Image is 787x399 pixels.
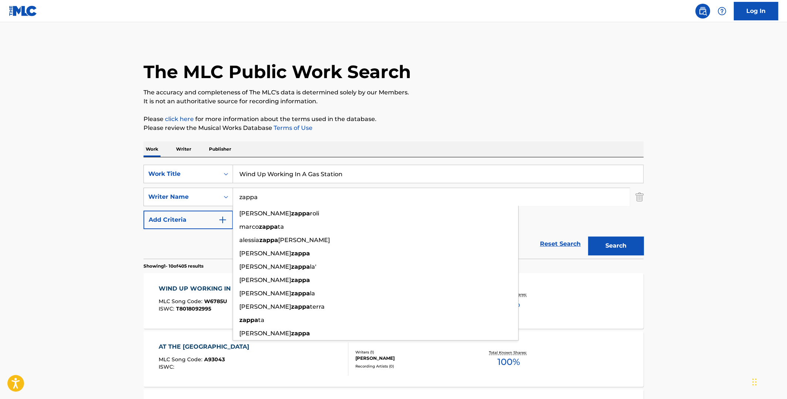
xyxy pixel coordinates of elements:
[310,290,315,297] span: la
[165,115,194,123] a: click here
[143,97,644,106] p: It is not an authoritative source for recording information.
[291,263,310,270] strong: zappa
[239,237,259,244] span: alessia
[239,316,258,323] strong: zappa
[259,223,278,230] strong: zappa
[143,88,644,97] p: The accuracy and completeness of The MLC's data is determined solely by our Members.
[148,192,215,201] div: Writer Name
[291,303,310,310] strong: zappa
[159,284,284,293] div: WIND UP WORKING IN A GAS STATION
[355,355,467,362] div: [PERSON_NAME]
[259,237,278,244] strong: zappa
[239,250,291,257] span: [PERSON_NAME]
[159,305,176,312] span: ISWC :
[635,188,644,206] img: Delete Criterion
[717,7,726,16] img: help
[9,6,37,16] img: MLC Logo
[143,331,644,387] a: AT THE [GEOGRAPHIC_DATA]MLC Song Code:A93043ISWC:Writers (1)[PERSON_NAME]Recording Artists (0)Tot...
[204,298,227,305] span: W6785U
[291,330,310,337] strong: zappa
[239,223,259,230] span: marco
[497,355,520,369] span: 100 %
[143,263,203,269] p: Showing 1 - 10 of 405 results
[143,165,644,259] form: Search Form
[143,61,411,83] h1: The MLC Public Work Search
[218,215,227,224] img: 9d2ae6d4665cec9f34b9.svg
[278,223,284,230] span: ta
[536,236,584,252] a: Reset Search
[291,276,310,284] strong: zappa
[310,263,316,270] span: la'
[239,290,291,297] span: [PERSON_NAME]
[355,363,467,369] div: Recording Artists ( 0 )
[159,356,204,363] span: MLC Song Code :
[291,290,310,297] strong: zappa
[174,141,193,157] p: Writer
[278,237,330,244] span: [PERSON_NAME]
[204,356,225,363] span: A93043
[752,371,757,393] div: Drag
[272,124,313,131] a: Terms of Use
[698,7,707,16] img: search
[159,298,204,305] span: MLC Song Code :
[143,273,644,329] a: WIND UP WORKING IN A GAS STATIONMLC Song Code:W6785UISWC:T8018092995Writers (1)[PERSON_NAME]Recor...
[143,124,644,133] p: Please review the Musical Works Database
[715,4,729,19] div: Help
[291,250,310,257] strong: zappa
[239,263,291,270] span: [PERSON_NAME]
[734,2,778,20] a: Log In
[310,303,325,310] span: terra
[239,330,291,337] span: [PERSON_NAME]
[159,363,176,370] span: ISWC :
[291,210,310,217] strong: zappa
[750,363,787,399] iframe: Chat Widget
[239,303,291,310] span: [PERSON_NAME]
[159,342,253,351] div: AT THE [GEOGRAPHIC_DATA]
[143,141,161,157] p: Work
[489,350,528,355] p: Total Known Shares:
[143,211,233,229] button: Add Criteria
[355,349,467,355] div: Writers ( 1 )
[143,115,644,124] p: Please for more information about the terms used in the database.
[148,170,215,178] div: Work Title
[176,305,211,312] span: T8018092995
[588,237,644,255] button: Search
[695,4,710,19] a: Public Search
[310,210,319,217] span: roli
[239,210,291,217] span: [PERSON_NAME]
[207,141,233,157] p: Publisher
[239,276,291,284] span: [PERSON_NAME]
[258,316,264,323] span: ta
